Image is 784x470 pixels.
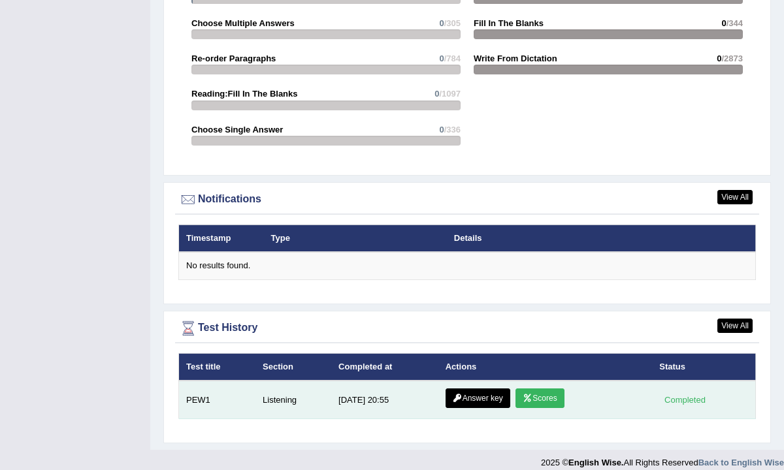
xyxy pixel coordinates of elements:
[444,18,461,28] span: /305
[191,18,295,28] strong: Choose Multiple Answers
[444,54,461,63] span: /784
[474,18,544,28] strong: Fill In The Blanks
[698,458,784,467] a: Back to English Wise
[439,18,444,28] span: 0
[659,393,710,407] div: Completed
[255,381,331,419] td: Listening
[447,225,678,252] th: Details
[438,353,653,381] th: Actions
[191,125,283,134] strong: Choose Single Answer
[439,54,444,63] span: 0
[255,353,331,381] th: Section
[541,450,784,469] div: 2025 © All Rights Reserved
[179,381,256,419] td: PEW1
[568,458,623,467] strong: English Wise.
[727,18,743,28] span: /344
[264,225,447,252] th: Type
[721,54,743,63] span: /2873
[331,381,438,419] td: [DATE] 20:55
[439,89,461,99] span: /1097
[179,225,264,252] th: Timestamp
[439,125,444,134] span: 0
[331,353,438,381] th: Completed at
[515,388,564,408] a: Scores
[178,190,756,210] div: Notifications
[434,89,439,99] span: 0
[186,260,748,272] div: No results found.
[191,54,276,63] strong: Re-order Paragraphs
[178,319,756,338] div: Test History
[179,353,256,381] th: Test title
[717,54,721,63] span: 0
[721,18,726,28] span: 0
[717,319,753,333] a: View All
[717,190,753,204] a: View All
[444,125,461,134] span: /336
[474,54,557,63] strong: Write From Dictation
[652,353,755,381] th: Status
[446,388,510,408] a: Answer key
[191,89,298,99] strong: Reading:Fill In The Blanks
